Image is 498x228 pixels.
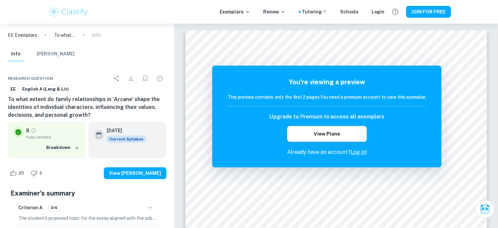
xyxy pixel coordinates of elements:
p: The student's proposed topic for the essay aligned with the subject of English Language & Literat... [18,215,156,222]
button: JOIN FOR FREE [406,6,451,18]
button: Help and Feedback [390,6,401,17]
span: 0 [36,170,46,176]
button: [PERSON_NAME] [37,47,75,61]
p: Already have an account? [228,148,426,156]
h5: Examiner's summary [10,188,164,198]
div: This exemplar is based on the current syllabus. Feel free to refer to it for inspiration/ideas wh... [107,135,146,143]
button: Info [8,47,24,61]
p: Info [92,31,101,39]
h6: [DATE] [107,127,141,134]
span: EE [8,86,18,93]
h6: To what extent do family relationships in 'Arcane' shape the identities of individual characters,... [8,95,166,119]
p: B [26,127,29,134]
h6: This preview contains only the first 2 pages. You need a premium account to view this exemplar. [228,93,426,101]
p: Review [263,8,286,15]
span: Fully verified [26,134,81,140]
span: 20 [15,170,28,176]
button: Ask Clai [476,200,494,218]
button: Breakdown [45,143,81,153]
p: To what extent do family relationships in 'Arcane' shape the identities of individual characters,... [54,31,75,39]
button: View Plans [287,126,366,142]
span: English A (Lang & Lit) [20,86,71,93]
h6: Criterion A [18,204,43,211]
span: Research question [8,75,53,81]
div: Share [110,72,123,85]
a: Grade fully verified [31,128,37,134]
a: Schools [340,8,359,15]
button: View [PERSON_NAME] [104,167,166,179]
div: Report issue [153,72,166,85]
h5: You're viewing a preview [228,77,426,87]
span: Current Syllabus [107,135,146,143]
div: Bookmark [139,72,152,85]
div: Like [8,168,28,178]
a: Login [372,8,384,15]
span: 3/6 [48,205,60,211]
a: EE [8,85,18,93]
div: Dislike [29,168,46,178]
p: Exemplars [220,8,250,15]
a: English A (Lang & Lit) [20,85,71,93]
a: Tutoring [302,8,327,15]
div: Download [124,72,138,85]
img: Clastify logo [47,5,89,18]
a: Log in! [350,149,367,155]
h6: Upgrade to Premium to access all exemplars [269,113,384,121]
a: EE Exemplars [8,31,37,39]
